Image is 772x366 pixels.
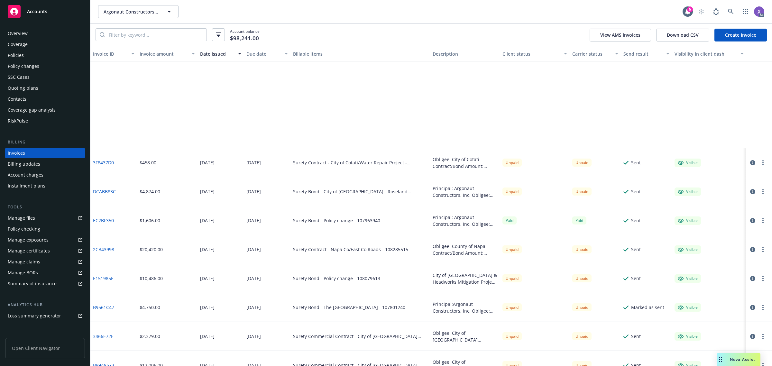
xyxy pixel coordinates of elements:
div: Date issued [200,50,234,57]
div: Invoice amount [140,50,188,57]
div: $10,486.00 [140,275,163,282]
div: Billing [5,139,85,145]
div: Description [433,50,497,57]
div: $1,606.00 [140,217,160,224]
div: Visible [678,247,698,252]
div: Visible [678,305,698,310]
input: Filter by keyword... [105,29,207,41]
a: Switch app [739,5,752,18]
div: Send result [623,50,662,57]
div: $20,420.00 [140,246,163,253]
span: Account balance [230,29,260,41]
a: Manage certificates [5,246,85,256]
div: Visible [678,276,698,281]
span: Manage exposures [5,235,85,245]
div: Overview [8,28,28,39]
a: 2CB43998 [93,246,114,253]
div: [DATE] [200,275,215,282]
div: [DATE] [200,246,215,253]
a: Summary of insurance [5,279,85,289]
span: Open Client Navigator [5,338,85,358]
a: Installment plans [5,181,85,191]
span: Nova Assist [730,357,755,362]
div: Principal:Argonaut Constructors, Inc. Obligee: The [US_STATE] State University Bond Amount: $500,... [433,301,497,314]
div: Sent [631,188,641,195]
span: Accounts [27,9,47,14]
a: Manage claims [5,257,85,267]
div: [DATE] [246,188,261,195]
div: Sent [631,217,641,224]
div: [DATE] [200,333,215,340]
div: Billable items [293,50,427,57]
div: Quoting plans [8,83,38,93]
div: Due date [246,50,281,57]
div: Coverage gap analysis [8,105,56,115]
div: Unpaid [572,188,592,196]
div: Manage BORs [8,268,38,278]
div: Paid [572,216,586,224]
a: Overview [5,28,85,39]
div: Principal: Argonaut Constructors, Inc. Obligee: City of Healdsburg Final Bond Amount: $5,045,731 ... [433,214,497,227]
div: Sent [631,159,641,166]
a: B9561C47 [93,304,114,311]
a: 3F8437D0 [93,159,114,166]
svg: Search [100,32,105,37]
a: Loss summary generator [5,311,85,321]
a: Contacts [5,94,85,104]
div: [DATE] [200,188,215,195]
a: Policies [5,50,85,60]
div: Unpaid [572,274,592,282]
div: 5 [687,6,693,12]
div: Surety Bond - The [GEOGRAPHIC_DATA] - 107801240 [293,304,405,311]
a: Billing updates [5,159,85,169]
div: Sent [631,275,641,282]
button: View AMS invoices [590,29,651,41]
div: Visible [678,334,698,339]
a: SSC Cases [5,72,85,82]
button: Description [430,46,500,61]
div: Installment plans [8,181,45,191]
button: Nova Assist [717,353,760,366]
div: Analytics hub [5,302,85,308]
div: Unpaid [502,274,522,282]
span: Argonaut Constructors, Inc. [104,8,159,15]
a: DCABB83C [93,188,116,195]
div: [DATE] [200,217,215,224]
div: Obligee: City of Cotati Contract/Bond Amount: $100,000.00 Desc: Water Repair Project **Payment Bo... [433,156,497,169]
div: Unpaid [572,159,592,167]
div: Surety Bond - Policy change - 108079613 [293,275,380,282]
div: Sent [631,246,641,253]
a: Quoting plans [5,83,85,93]
div: [DATE] [246,333,261,340]
div: [DATE] [200,159,215,166]
div: Surety Bond - City of [GEOGRAPHIC_DATA] - Roseland Pavement Maintenance 2025 Project - 108285517 [293,188,427,195]
a: Report a Bug [710,5,722,18]
div: Unpaid [502,188,522,196]
div: Surety Commercial Contract - City of [GEOGRAPHIC_DATA][PERSON_NAME] / Stop Gap Patch Paving - 108... [293,333,427,340]
a: E151985E [93,275,114,282]
div: Visible [678,218,698,224]
div: Unpaid [502,303,522,311]
div: Contacts [8,94,26,104]
div: RiskPulse [8,116,28,126]
a: Account charges [5,170,85,180]
a: Accounts [5,3,85,21]
div: [DATE] [246,217,261,224]
div: Unpaid [502,332,522,340]
button: Carrier status [570,46,621,61]
div: Policy checking [8,224,40,234]
a: Manage files [5,213,85,223]
div: [DATE] [246,246,261,253]
button: Due date [244,46,290,61]
div: Loss summary generator [8,311,61,321]
div: SSC Cases [8,72,30,82]
div: Policies [8,50,24,60]
div: Marked as sent [631,304,664,311]
div: Visibility in client dash [675,50,737,57]
div: Carrier status [572,50,611,57]
div: $4,874.00 [140,188,160,195]
a: Policy checking [5,224,85,234]
div: Surety Bond - Policy change - 107963940 [293,217,380,224]
a: Invoices [5,148,85,158]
